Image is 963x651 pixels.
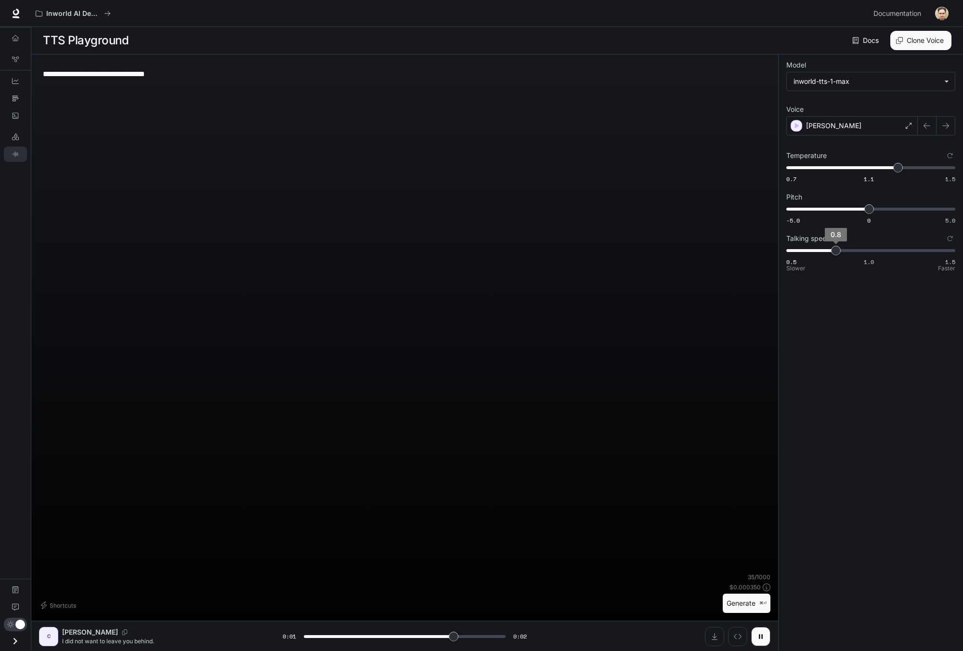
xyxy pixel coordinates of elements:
p: Pitch [786,194,802,200]
button: Open drawer [4,631,26,651]
button: User avatar [932,4,951,23]
button: Generate⌘⏎ [723,594,770,613]
p: [PERSON_NAME] [62,627,118,637]
button: Download audio [705,627,724,646]
span: -5.0 [786,216,800,225]
a: Feedback [4,599,27,615]
div: C [41,629,56,644]
a: Documentation [870,4,928,23]
p: [PERSON_NAME] [806,121,861,131]
span: 0 [867,216,871,225]
a: Documentation [4,582,27,598]
p: I did not want to leave you behind. [62,637,260,645]
p: Slower [786,266,806,271]
p: $ 0.000350 [729,583,761,591]
button: Copy Voice ID [118,629,131,635]
a: Overview [4,30,27,46]
a: TTS Playground [4,146,27,162]
p: 35 / 1000 [748,573,770,581]
p: Talking speed [786,235,831,242]
span: Dark mode toggle [15,619,25,629]
p: Voice [786,106,804,113]
span: 1.0 [864,258,874,266]
h1: TTS Playground [43,31,129,50]
div: inworld-tts-1-max [794,77,939,86]
button: Reset to default [945,150,955,161]
button: Clone Voice [890,31,951,50]
img: User avatar [935,7,949,20]
p: Temperature [786,152,827,159]
a: Dashboards [4,73,27,89]
div: inworld-tts-1-max [787,72,955,91]
p: Model [786,62,806,68]
span: 1.1 [864,175,874,183]
button: Inspect [728,627,747,646]
button: All workspaces [31,4,115,23]
span: 0.8 [831,230,841,239]
span: 1.5 [945,258,955,266]
a: Graph Registry [4,52,27,67]
p: Faster [938,266,955,271]
button: Reset to default [945,233,955,244]
span: 0:02 [513,632,527,641]
button: Shortcuts [39,598,80,613]
span: 0:01 [283,632,296,641]
p: Inworld AI Demos [46,10,100,18]
a: Logs [4,108,27,123]
span: Documentation [873,8,921,20]
span: 0.5 [786,258,796,266]
p: ⌘⏎ [759,600,767,606]
a: Docs [850,31,883,50]
span: 5.0 [945,216,955,225]
a: Traces [4,91,27,106]
a: LLM Playground [4,129,27,145]
span: 0.7 [786,175,796,183]
span: 1.5 [945,175,955,183]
